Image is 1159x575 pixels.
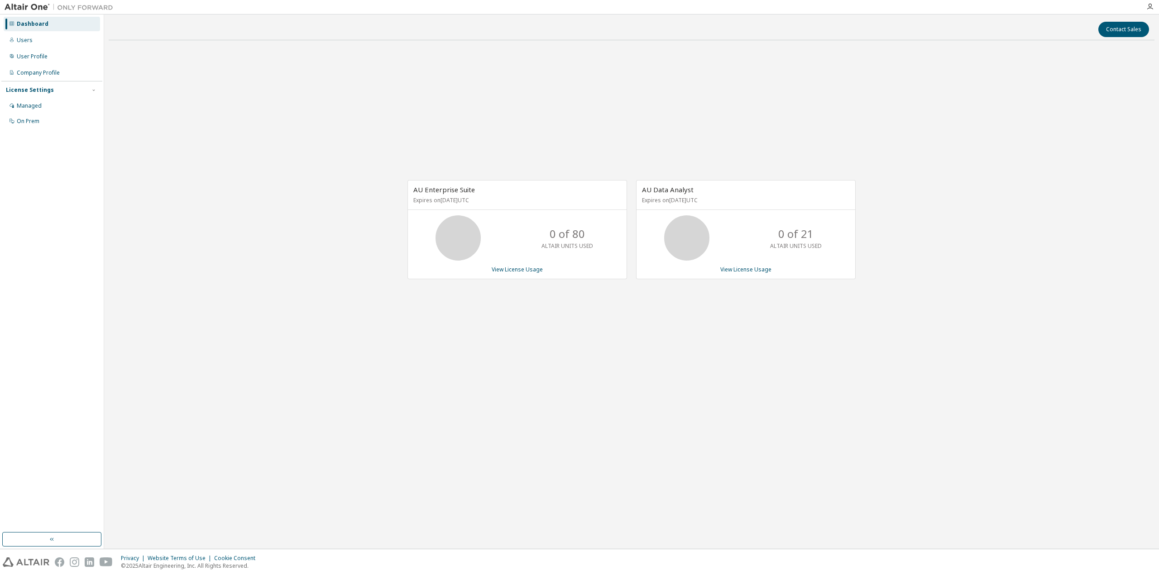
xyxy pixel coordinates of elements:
[17,20,48,28] div: Dashboard
[5,3,118,12] img: Altair One
[148,555,214,562] div: Website Terms of Use
[17,102,42,109] div: Managed
[492,266,543,273] a: View License Usage
[642,185,694,194] span: AU Data Analyst
[642,196,848,204] p: Expires on [DATE] UTC
[778,226,814,242] p: 0 of 21
[3,557,49,567] img: altair_logo.svg
[550,226,585,242] p: 0 of 80
[121,562,261,570] p: © 2025 Altair Engineering, Inc. All Rights Reserved.
[55,557,64,567] img: facebook.svg
[85,557,94,567] img: linkedin.svg
[121,555,148,562] div: Privacy
[413,185,475,194] span: AU Enterprise Suite
[770,242,822,250] p: ALTAIR UNITS USED
[6,86,54,94] div: License Settings
[100,557,113,567] img: youtube.svg
[413,196,619,204] p: Expires on [DATE] UTC
[17,118,39,125] div: On Prem
[17,37,33,44] div: Users
[541,242,593,250] p: ALTAIR UNITS USED
[1098,22,1149,37] button: Contact Sales
[70,557,79,567] img: instagram.svg
[214,555,261,562] div: Cookie Consent
[17,69,60,76] div: Company Profile
[17,53,48,60] div: User Profile
[720,266,771,273] a: View License Usage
